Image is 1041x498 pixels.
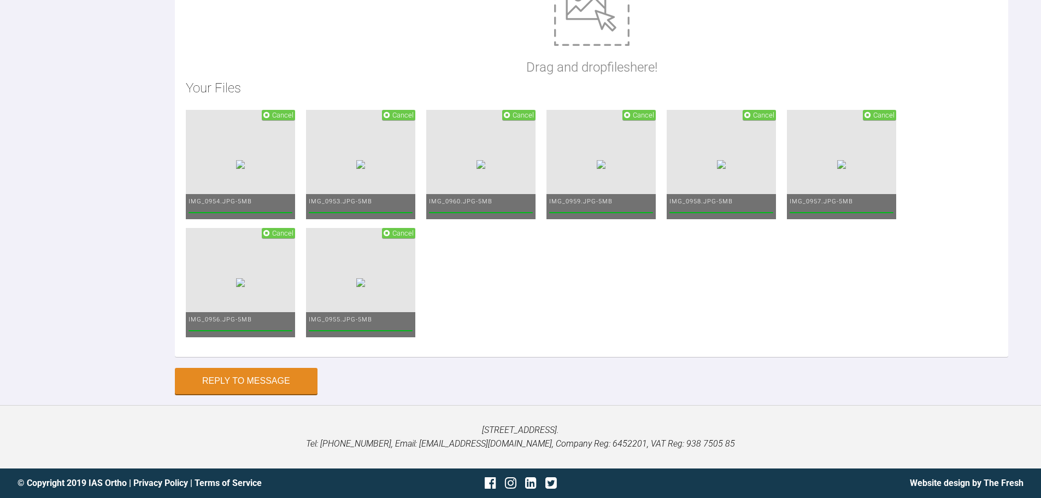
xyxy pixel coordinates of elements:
[910,478,1024,488] a: Website design by The Fresh
[477,160,485,169] img: d4b52a41-c161-4fbf-a56c-e0cd8f62ef86
[272,229,293,237] span: Cancel
[513,111,534,119] span: Cancel
[236,160,245,169] img: 0b0e4c27-49e4-4c65-a2f1-0017a4459f2d
[753,111,774,119] span: Cancel
[392,111,414,119] span: Cancel
[195,478,262,488] a: Terms of Service
[392,229,414,237] span: Cancel
[549,198,613,205] span: IMG_0959.JPG - 5MB
[669,198,733,205] span: IMG_0958.JPG - 5MB
[186,78,997,98] h2: Your Files
[837,160,846,169] img: 7cc28565-c55f-41cb-b927-4bfe09daa519
[597,160,605,169] img: ecd4a9af-872c-4951-8e21-80e1141726eb
[272,111,293,119] span: Cancel
[309,316,372,323] span: IMG_0955.JPG - 5MB
[175,368,317,394] button: Reply to Message
[526,57,657,78] p: Drag and drop files here!
[189,316,252,323] span: IMG_0956.JPG - 5MB
[873,111,895,119] span: Cancel
[356,278,365,287] img: 375e73ea-e8fd-4617-8968-a3a9c0415e07
[17,476,353,490] div: © Copyright 2019 IAS Ortho | |
[133,478,188,488] a: Privacy Policy
[633,111,654,119] span: Cancel
[356,160,365,169] img: 9694d25e-a069-49db-a83a-31f34c55d42e
[429,198,492,205] span: IMG_0960.JPG - 5MB
[17,423,1024,451] p: [STREET_ADDRESS]. Tel: [PHONE_NUMBER], Email: [EMAIL_ADDRESS][DOMAIN_NAME], Company Reg: 6452201,...
[790,198,853,205] span: IMG_0957.JPG - 5MB
[717,160,726,169] img: 3dffaa52-5250-4b08-89a2-e12582df8f8c
[189,198,252,205] span: IMG_0954.JPG - 5MB
[309,198,372,205] span: IMG_0953.JPG - 5MB
[236,278,245,287] img: 0540a47d-99dc-4a34-bb0f-49ddea21793b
